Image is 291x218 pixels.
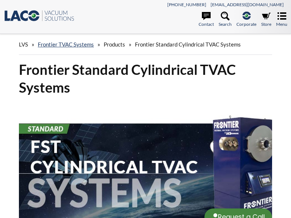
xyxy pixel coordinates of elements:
[199,12,214,28] a: Contact
[167,2,206,7] a: [PHONE_NUMBER]
[19,61,272,97] h1: Frontier Standard Cylindrical TVAC Systems
[19,41,28,48] span: LVS
[236,21,256,28] span: Corporate
[38,41,94,48] a: Frontier TVAC Systems
[211,2,284,7] a: [EMAIL_ADDRESS][DOMAIN_NAME]
[219,12,232,28] a: Search
[276,12,287,28] a: Menu
[261,12,271,28] a: Store
[19,34,272,55] div: » » »
[135,41,241,48] span: Frontier Standard Cylindrical TVAC Systems
[104,41,125,48] span: Products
